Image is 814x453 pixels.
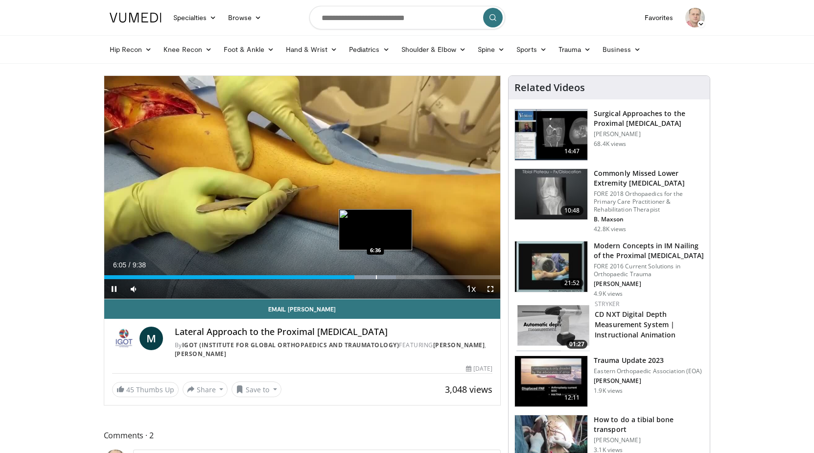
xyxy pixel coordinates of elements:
[481,279,500,299] button: Fullscreen
[104,429,501,442] span: Comments 2
[232,381,281,397] button: Save to
[280,40,343,59] a: Hand & Wrist
[158,40,218,59] a: Knee Recon
[104,299,501,319] a: Email [PERSON_NAME]
[594,415,704,434] h3: How to do a tibial bone transport
[110,13,162,23] img: VuMedi Logo
[594,190,704,214] p: FORE 2018 Orthopaedics for the Primary Care Practitioner & Rehabilitation Therapist
[112,382,179,397] a: 45 Thumbs Up
[515,356,587,407] img: 9d8fa158-8430-4cd3-8233-a15ec9665979.150x105_q85_crop-smart_upscale.jpg
[175,350,227,358] a: [PERSON_NAME]
[113,261,126,269] span: 6:05
[594,436,704,444] p: [PERSON_NAME]
[594,109,704,128] h3: Surgical Approaches to the Proximal [MEDICAL_DATA]
[514,241,704,298] a: 21:52 Modern Concepts in IM Nailing of the Proximal [MEDICAL_DATA] FORE 2016 Current Solutions in...
[594,280,704,288] p: [PERSON_NAME]
[175,341,493,358] div: By FEATURING ,
[339,209,412,250] img: image.jpeg
[104,279,124,299] button: Pause
[514,82,585,94] h4: Related Videos
[553,40,597,59] a: Trauma
[472,40,511,59] a: Spine
[594,367,702,375] p: Eastern Orthopaedic Association (EOA)
[595,300,619,308] a: Stryker
[594,168,704,188] h3: Commonly Missed Lower Extremity [MEDICAL_DATA]
[104,275,501,279] div: Progress Bar
[594,140,626,148] p: 68.4K views
[133,261,146,269] span: 9:38
[516,300,590,351] img: 8ad74f35-5942-45e5-a82f-ce2606f09e05.150x105_q85_crop-smart_upscale.jpg
[685,8,705,27] img: Avatar
[515,169,587,220] img: 4aa379b6-386c-4fb5-93ee-de5617843a87.150x105_q85_crop-smart_upscale.jpg
[514,356,704,407] a: 12:11 Trauma Update 2023 Eastern Orthopaedic Association (EOA) [PERSON_NAME] 1.9K views
[516,300,590,351] a: 01:27
[566,340,587,349] span: 01:27
[594,225,626,233] p: 42.8K views
[104,40,158,59] a: Hip Recon
[112,327,136,350] img: IGOT (Institute for Global Orthopaedics and Traumatology)
[597,40,647,59] a: Business
[514,168,704,233] a: 10:48 Commonly Missed Lower Extremity [MEDICAL_DATA] FORE 2018 Orthopaedics for the Primary Care ...
[175,327,493,337] h4: Lateral Approach to the Proximal [MEDICAL_DATA]
[594,241,704,261] h3: Modern Concepts in IM Nailing of the Proximal [MEDICAL_DATA]
[433,341,485,349] a: [PERSON_NAME]
[183,381,228,397] button: Share
[395,40,472,59] a: Shoulder & Elbow
[309,6,505,29] input: Search topics, interventions
[129,261,131,269] span: /
[594,215,704,223] p: B. Maxson
[594,130,704,138] p: [PERSON_NAME]
[560,393,584,403] span: 12:11
[514,109,704,161] a: 14:47 Surgical Approaches to the Proximal [MEDICAL_DATA] [PERSON_NAME] 68.4K views
[560,278,584,288] span: 21:52
[126,385,134,394] span: 45
[222,8,267,27] a: Browse
[639,8,679,27] a: Favorites
[515,241,587,292] img: 1fb703c2-2b91-4444-83ea-3edebb1c3230.150x105_q85_crop-smart_upscale.jpg
[595,310,675,339] a: CD NXT Digital Depth Measurement System | Instructional Animation
[594,387,623,395] p: 1.9K views
[515,109,587,160] img: DA_UIUPltOAJ8wcH4xMDoxOjB1O8AjAz.150x105_q85_crop-smart_upscale.jpg
[560,206,584,215] span: 10:48
[182,341,399,349] a: IGOT (Institute for Global Orthopaedics and Traumatology)
[104,76,501,299] video-js: Video Player
[461,279,481,299] button: Playback Rate
[594,290,623,298] p: 4.9K views
[140,327,163,350] a: M
[124,279,143,299] button: Mute
[466,364,492,373] div: [DATE]
[511,40,553,59] a: Sports
[343,40,395,59] a: Pediatrics
[167,8,223,27] a: Specialties
[218,40,280,59] a: Foot & Ankle
[594,356,702,365] h3: Trauma Update 2023
[594,377,702,385] p: [PERSON_NAME]
[594,262,704,278] p: FORE 2016 Current Solutions in Orthopaedic Trauma
[445,383,492,395] span: 3,048 views
[560,146,584,156] span: 14:47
